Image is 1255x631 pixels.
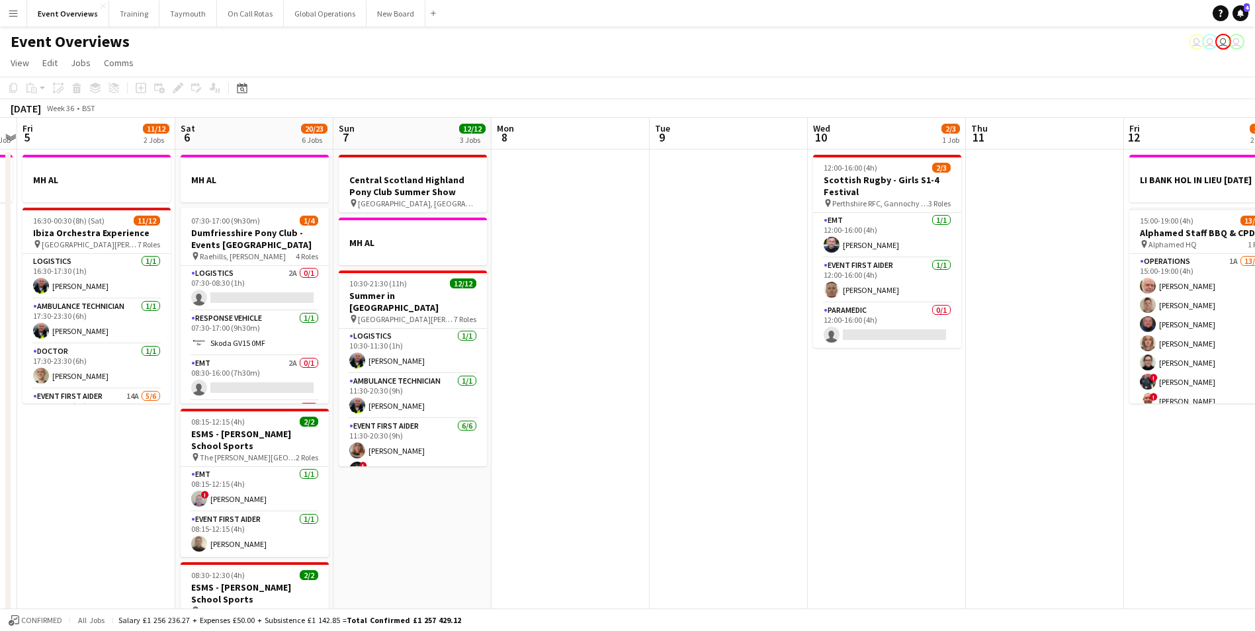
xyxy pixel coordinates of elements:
[65,54,96,71] a: Jobs
[11,57,29,69] span: View
[37,54,63,71] a: Edit
[104,57,134,69] span: Comms
[1215,34,1231,50] app-user-avatar: Operations Team
[1202,34,1218,50] app-user-avatar: Operations Team
[21,616,62,625] span: Confirmed
[5,54,34,71] a: View
[284,1,367,26] button: Global Operations
[82,103,95,113] div: BST
[27,1,109,26] button: Event Overviews
[367,1,425,26] button: New Board
[99,54,139,71] a: Comms
[1244,3,1250,12] span: 4
[1233,5,1248,21] a: 4
[217,1,284,26] button: On Call Rotas
[75,615,107,625] span: All jobs
[7,613,64,628] button: Confirmed
[44,103,77,113] span: Week 36
[42,57,58,69] span: Edit
[347,615,461,625] span: Total Confirmed £1 257 429.12
[109,1,159,26] button: Training
[159,1,217,26] button: Taymouth
[1229,34,1244,50] app-user-avatar: Operations Team
[1189,34,1205,50] app-user-avatar: Jackie Tolland
[118,615,461,625] div: Salary £1 256 236.27 + Expenses £50.00 + Subsistence £1 142.85 =
[11,32,130,52] h1: Event Overviews
[11,102,41,115] div: [DATE]
[71,57,91,69] span: Jobs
